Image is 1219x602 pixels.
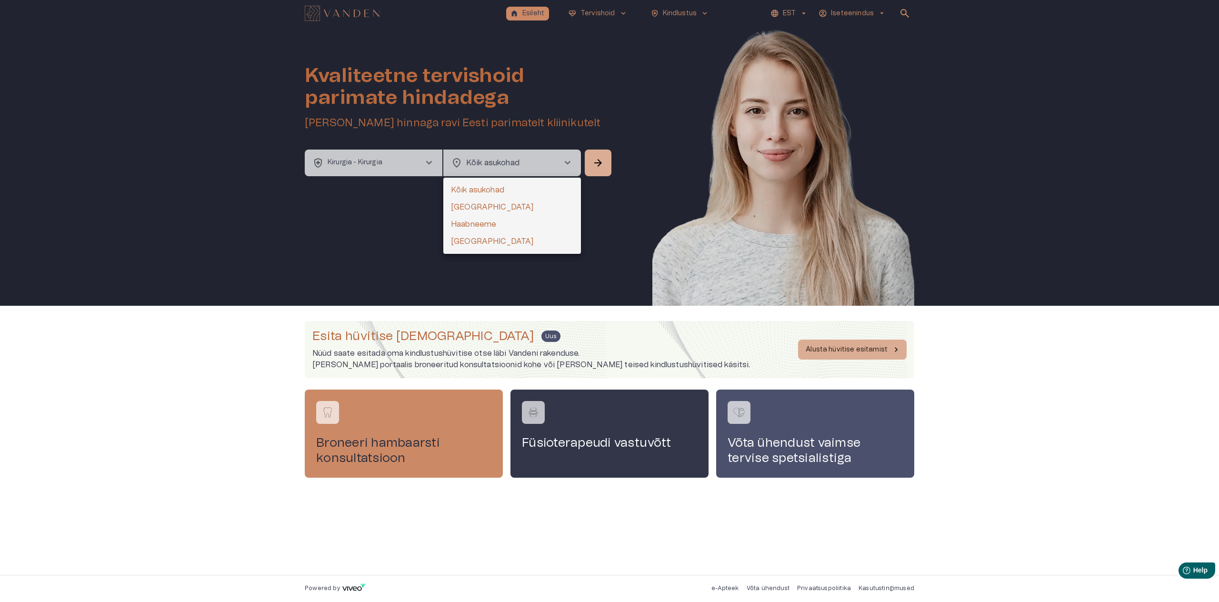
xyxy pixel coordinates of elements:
iframe: Help widget launcher [1145,559,1219,585]
li: Haabneeme [443,216,581,233]
li: Kõik asukohad [443,181,581,199]
li: [GEOGRAPHIC_DATA] [443,199,581,216]
li: [GEOGRAPHIC_DATA] [443,233,581,250]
